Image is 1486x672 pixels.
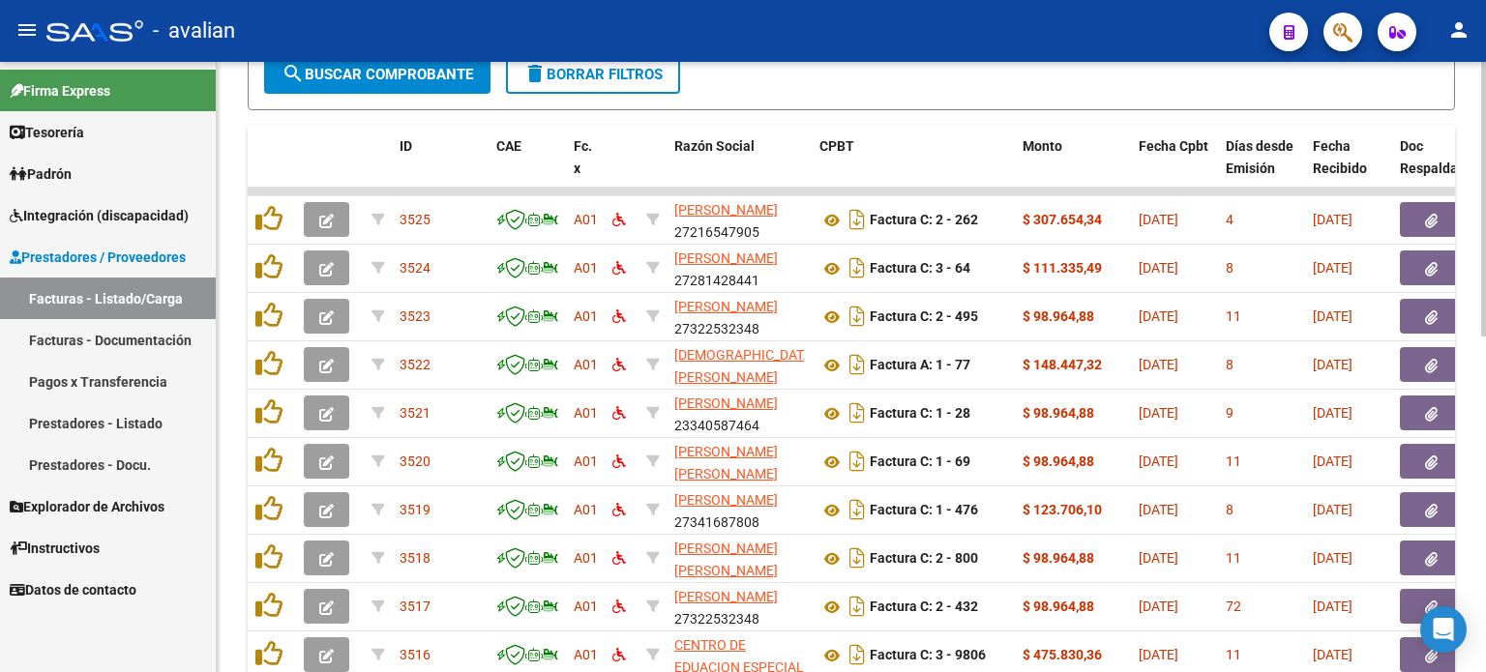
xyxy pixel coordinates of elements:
[10,247,186,268] span: Prestadores / Proveedores
[10,538,100,559] span: Instructivos
[264,55,490,94] button: Buscar Comprobante
[1226,308,1241,324] span: 11
[1226,357,1233,372] span: 8
[1226,212,1233,227] span: 4
[845,301,870,332] i: Descargar documento
[400,212,431,227] span: 3525
[845,639,870,670] i: Descargar documento
[674,492,778,508] span: [PERSON_NAME]
[574,550,598,566] span: A01
[845,591,870,622] i: Descargar documento
[574,138,592,176] span: Fc. x
[400,357,431,372] span: 3522
[674,202,778,218] span: [PERSON_NAME]
[1023,647,1102,662] strong: $ 475.830,36
[674,250,778,266] span: [PERSON_NAME]
[870,503,978,518] strong: Factura C: 1 - 476
[674,541,778,578] span: [PERSON_NAME] [PERSON_NAME]
[1226,647,1241,662] span: 11
[574,502,598,517] span: A01
[1313,357,1352,372] span: [DATE]
[1313,502,1352,517] span: [DATE]
[10,122,84,143] span: Tesorería
[15,18,39,42] mat-icon: menu
[870,648,986,663] strong: Factura C: 3 - 9806
[812,126,1015,211] datatable-header-cell: CPBT
[674,395,778,411] span: [PERSON_NAME]
[1226,599,1241,614] span: 72
[1305,126,1392,211] datatable-header-cell: Fecha Recibido
[400,405,431,421] span: 3521
[523,66,663,83] span: Borrar Filtros
[1218,126,1305,211] datatable-header-cell: Días desde Emisión
[1023,357,1102,372] strong: $ 148.447,32
[1015,126,1131,211] datatable-header-cell: Monto
[282,66,473,83] span: Buscar Comprobante
[674,344,804,385] div: 20291405097
[1023,260,1102,276] strong: $ 111.335,49
[1226,138,1293,176] span: Días desde Emisión
[1023,550,1094,566] strong: $ 98.964,88
[674,347,816,385] span: [DEMOGRAPHIC_DATA] [PERSON_NAME]
[1139,550,1178,566] span: [DATE]
[674,586,804,627] div: 27322532348
[845,252,870,283] i: Descargar documento
[870,551,978,567] strong: Factura C: 2 - 800
[574,647,598,662] span: A01
[1447,18,1471,42] mat-icon: person
[10,163,72,185] span: Padrón
[1023,453,1094,469] strong: $ 98.964,88
[392,126,489,211] datatable-header-cell: ID
[674,489,804,530] div: 27341687808
[10,579,136,600] span: Datos de contacto
[674,441,804,482] div: 27436665321
[674,444,778,482] span: [PERSON_NAME] [PERSON_NAME]
[845,446,870,477] i: Descargar documento
[1226,550,1241,566] span: 11
[10,496,164,517] span: Explorador de Archivos
[1139,453,1178,469] span: [DATE]
[1313,550,1352,566] span: [DATE]
[153,10,235,52] span: - avalian
[674,299,778,314] span: [PERSON_NAME]
[1023,502,1102,517] strong: $ 123.706,10
[674,199,804,240] div: 27216547905
[1023,138,1062,154] span: Monto
[1139,647,1178,662] span: [DATE]
[400,453,431,469] span: 3520
[1313,138,1367,176] span: Fecha Recibido
[400,647,431,662] span: 3516
[400,260,431,276] span: 3524
[674,248,804,288] div: 27281428441
[870,454,970,470] strong: Factura C: 1 - 69
[1139,357,1178,372] span: [DATE]
[845,494,870,525] i: Descargar documento
[489,126,566,211] datatable-header-cell: CAE
[1023,599,1094,614] strong: $ 98.964,88
[1131,126,1218,211] datatable-header-cell: Fecha Cpbt
[845,542,870,573] i: Descargar documento
[845,204,870,235] i: Descargar documento
[1023,405,1094,421] strong: $ 98.964,88
[870,358,970,373] strong: Factura A: 1 - 77
[845,349,870,380] i: Descargar documento
[674,296,804,336] div: 27322532348
[870,309,978,325] strong: Factura C: 2 - 495
[1139,599,1178,614] span: [DATE]
[10,205,189,226] span: Integración (discapacidad)
[574,260,598,276] span: A01
[574,212,598,227] span: A01
[1420,606,1467,653] div: Open Intercom Messenger
[566,126,605,211] datatable-header-cell: Fc. x
[674,393,804,433] div: 23340587464
[1139,308,1178,324] span: [DATE]
[400,138,412,154] span: ID
[400,599,431,614] span: 3517
[10,80,110,102] span: Firma Express
[870,406,970,422] strong: Factura C: 1 - 28
[1313,260,1352,276] span: [DATE]
[1313,212,1352,227] span: [DATE]
[574,453,598,469] span: A01
[496,138,521,154] span: CAE
[400,308,431,324] span: 3523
